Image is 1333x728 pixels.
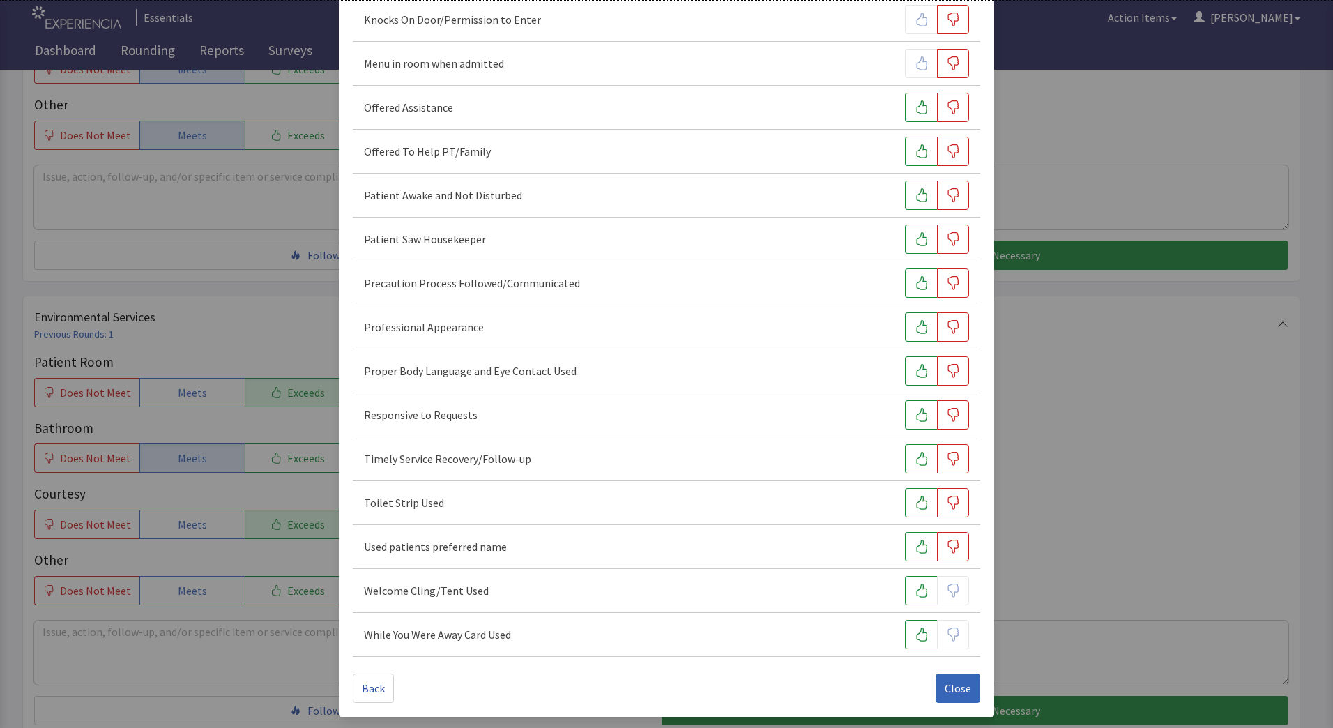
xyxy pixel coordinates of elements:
p: Offered Assistance [364,99,453,116]
p: Toilet Strip Used [364,494,444,511]
p: Knocks On Door/Permission to Enter [364,11,541,28]
span: Close [945,680,971,697]
p: Responsive to Requests [364,407,478,423]
p: Offered To Help PT/Family [364,143,491,160]
button: Back [353,674,394,703]
p: Patient Saw Housekeeper [364,231,486,248]
button: Close [936,674,980,703]
span: Back [362,680,385,697]
p: Welcome Cling/Tent Used [364,582,489,599]
p: Used patients preferred name [364,538,507,555]
p: Timely Service Recovery/Follow-up [364,450,531,467]
p: Professional Appearance [364,319,484,335]
p: Menu in room when admitted [364,55,504,72]
p: Proper Body Language and Eye Contact Used [364,363,577,379]
p: While You Were Away Card Used [364,626,511,643]
p: Patient Awake and Not Disturbed [364,187,522,204]
p: Precaution Process Followed/Communicated [364,275,580,291]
